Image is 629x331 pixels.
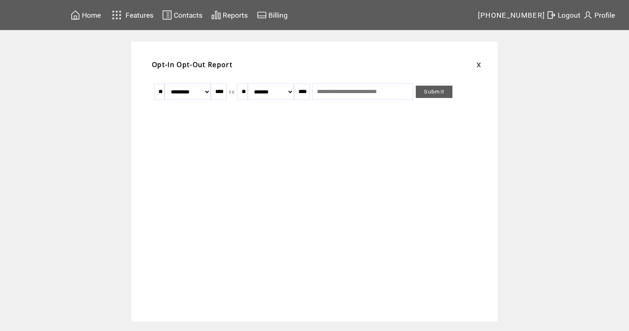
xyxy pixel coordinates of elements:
[126,11,154,19] span: Features
[161,9,204,21] a: Contacts
[210,9,249,21] a: Reports
[546,10,556,20] img: exit.svg
[545,9,582,21] a: Logout
[70,10,80,20] img: home.svg
[152,60,233,69] span: Opt-In Opt-Out Report
[582,9,616,21] a: Profile
[211,10,221,20] img: chart.svg
[223,11,248,19] span: Reports
[256,9,289,21] a: Billing
[82,11,101,19] span: Home
[257,10,267,20] img: creidtcard.svg
[416,86,452,98] a: Submit
[558,11,580,19] span: Logout
[174,11,203,19] span: Contacts
[583,10,593,20] img: profile.svg
[69,9,102,21] a: Home
[268,11,288,19] span: Billing
[229,89,235,95] span: to
[162,10,172,20] img: contacts.svg
[108,7,155,23] a: Features
[478,11,545,19] span: [PHONE_NUMBER]
[109,8,124,22] img: features.svg
[594,11,615,19] span: Profile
